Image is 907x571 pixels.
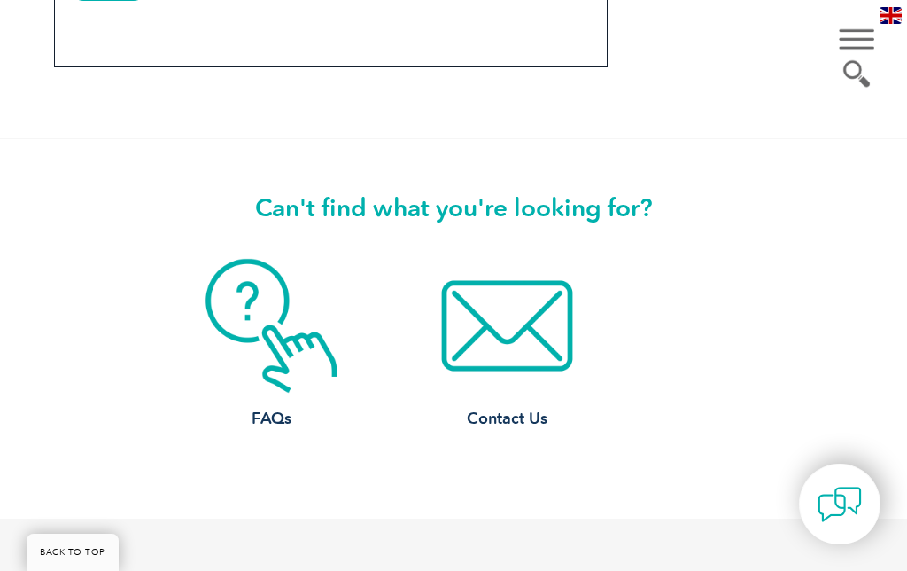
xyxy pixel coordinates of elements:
[389,258,625,430] a: Contact Us
[204,258,339,394] img: contact-faq.webp
[153,258,390,430] a: FAQs
[818,482,862,527] img: contact-chat.png
[410,408,604,430] h3: Contact Us
[439,258,575,394] img: contact-email.webp
[45,192,862,223] h2: Can't find what you're looking for?
[27,534,119,571] a: BACK TO TOP
[880,7,902,24] img: en
[174,408,368,430] h3: FAQs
